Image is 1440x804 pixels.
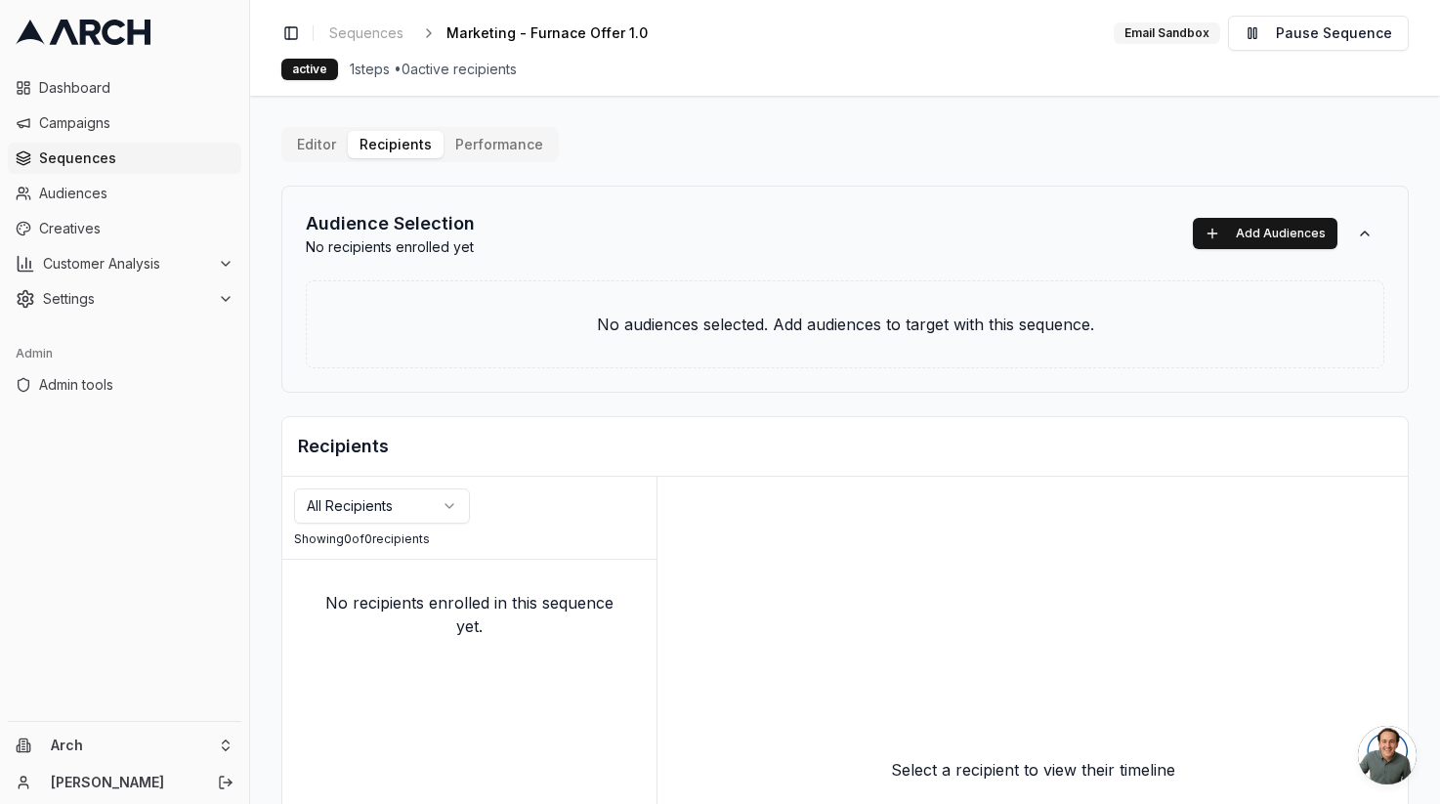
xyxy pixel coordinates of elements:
button: Performance [444,131,555,158]
a: [PERSON_NAME] [51,773,196,792]
span: Dashboard [39,78,233,98]
span: Sequences [329,23,403,43]
span: Campaigns [39,113,233,133]
nav: breadcrumb [321,20,679,47]
button: Add Audiences [1193,218,1337,249]
div: Admin [8,338,241,369]
span: Audiences [39,184,233,203]
span: 1 steps • 0 active recipients [350,60,517,79]
span: Admin tools [39,375,233,395]
button: Customer Analysis [8,248,241,279]
a: Creatives [8,213,241,244]
span: Settings [43,289,210,309]
span: Marketing - Furnace Offer 1.0 [446,23,648,43]
a: Sequences [321,20,411,47]
h2: Recipients [298,433,1392,460]
button: Editor [285,131,348,158]
div: Showing 0 of 0 recipients [294,531,645,547]
button: Pause Sequence [1228,16,1409,51]
div: No recipients enrolled in this sequence yet. [282,560,656,669]
h2: Audience Selection [306,210,475,237]
div: active [281,59,338,80]
a: Dashboard [8,72,241,104]
button: Arch [8,730,241,761]
span: Sequences [39,148,233,168]
p: No audiences selected. Add audiences to target with this sequence. [338,313,1352,336]
span: Customer Analysis [43,254,210,274]
a: Audiences [8,178,241,209]
a: Campaigns [8,107,241,139]
button: Log out [212,769,239,796]
div: Email Sandbox [1114,22,1220,44]
p: No recipients enrolled yet [306,237,475,257]
a: Sequences [8,143,241,174]
div: Open chat [1358,726,1417,784]
button: Settings [8,283,241,315]
span: Arch [51,737,210,754]
a: Admin tools [8,369,241,401]
button: Recipients [348,131,444,158]
span: Creatives [39,219,233,238]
